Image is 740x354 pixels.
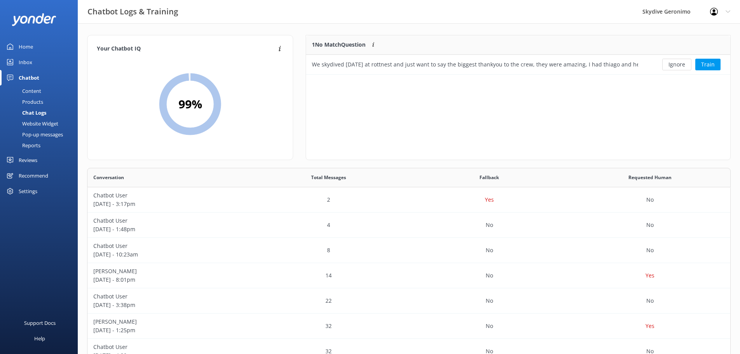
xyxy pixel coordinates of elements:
[5,107,78,118] a: Chat Logs
[19,152,37,168] div: Reviews
[93,200,242,208] p: [DATE] - 3:17pm
[5,85,78,96] a: Content
[87,263,731,288] div: row
[93,242,242,250] p: Chatbot User
[93,250,242,259] p: [DATE] - 10:23am
[5,140,40,151] div: Reports
[93,191,242,200] p: Chatbot User
[646,246,654,255] p: No
[87,187,731,213] div: row
[93,292,242,301] p: Chatbot User
[312,40,366,49] p: 1 No Match Question
[479,174,499,181] span: Fallback
[87,5,178,18] h3: Chatbot Logs & Training
[87,288,731,314] div: row
[5,118,78,129] a: Website Widget
[87,213,731,238] div: row
[325,322,332,330] p: 32
[327,221,330,229] p: 4
[662,59,691,70] button: Ignore
[34,331,45,346] div: Help
[325,296,332,305] p: 22
[311,174,346,181] span: Total Messages
[486,221,493,229] p: No
[93,317,242,326] p: [PERSON_NAME]
[325,271,332,280] p: 14
[87,314,731,339] div: row
[19,168,48,183] div: Recommend
[312,60,638,69] div: We skydived [DATE] at rottnest and just want to say the biggest thankyou to the crew, they were a...
[646,221,654,229] p: No
[178,95,202,113] h2: 99 %
[93,301,242,309] p: [DATE] - 3:38pm
[24,315,56,331] div: Support Docs
[5,129,78,140] a: Pop-up messages
[5,118,58,129] div: Website Widget
[19,183,37,199] div: Settings
[327,246,330,255] p: 8
[5,129,63,140] div: Pop-up messages
[93,225,242,234] p: [DATE] - 1:48pm
[306,55,730,74] div: grid
[5,96,78,107] a: Products
[5,96,43,107] div: Products
[87,238,731,263] div: row
[93,343,242,351] p: Chatbot User
[5,107,46,118] div: Chat Logs
[93,174,124,181] span: Conversation
[628,174,672,181] span: Requested Human
[695,59,721,70] button: Train
[93,267,242,276] p: [PERSON_NAME]
[97,45,276,53] h4: Your Chatbot IQ
[19,70,39,85] div: Chatbot
[327,195,330,204] p: 2
[486,246,493,255] p: No
[93,216,242,225] p: Chatbot User
[486,296,493,305] p: No
[486,322,493,330] p: No
[5,85,41,96] div: Content
[646,195,654,204] p: No
[306,55,730,74] div: row
[93,276,242,284] p: [DATE] - 8:01pm
[485,195,494,204] p: Yes
[646,322,654,330] p: Yes
[19,39,33,54] div: Home
[646,271,654,280] p: Yes
[19,54,32,70] div: Inbox
[5,140,78,151] a: Reports
[486,271,493,280] p: No
[12,13,56,26] img: yonder-white-logo.png
[646,296,654,305] p: No
[93,326,242,335] p: [DATE] - 1:25pm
